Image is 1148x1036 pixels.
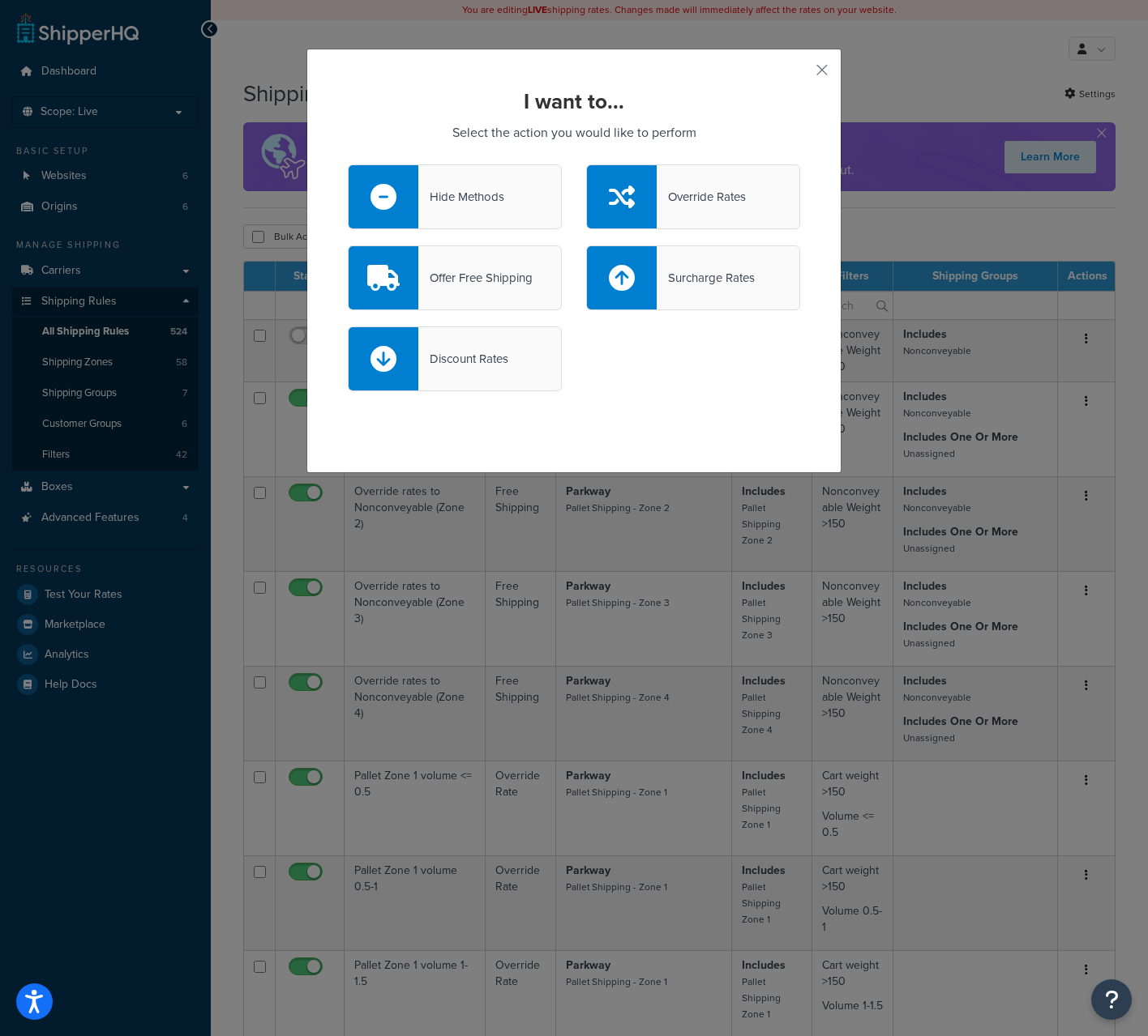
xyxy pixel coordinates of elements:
div: Hide Methods [418,185,504,208]
div: Surcharge Rates [657,266,755,289]
div: Discount Rates [418,347,508,370]
div: Override Rates [657,185,746,208]
p: Select the action you would like to perform [348,122,800,144]
strong: I want to... [524,86,624,117]
div: Offer Free Shipping [418,266,533,289]
button: Open Resource Center [1091,979,1132,1020]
